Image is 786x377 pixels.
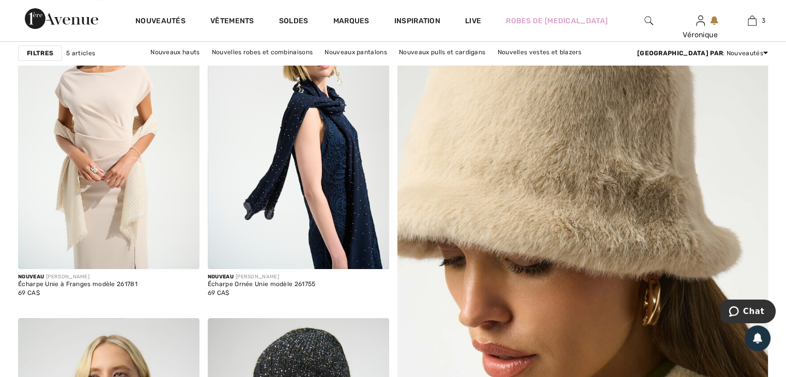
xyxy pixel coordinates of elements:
a: Nouvelles vestes et blazers [492,45,587,59]
div: [PERSON_NAME] [18,273,137,281]
div: Véronique [675,29,726,40]
img: recherche [644,14,653,27]
a: Robes de [MEDICAL_DATA] [506,15,608,26]
a: Soldes [279,17,309,27]
img: Mes infos [696,14,705,27]
a: Nouvelles jupes [281,59,339,72]
span: Nouveau [208,274,234,280]
a: Live [465,15,481,26]
img: Mon panier [748,14,757,27]
span: Inspiration [394,17,440,27]
div: : Nouveautés [637,49,768,58]
div: Écharpe Unie à Franges modèle 261781 [18,281,137,288]
a: Nouvelles robes et combinaisons [207,45,318,59]
a: Nouveaux pulls et cardigans [394,45,490,59]
a: Nouveaux vêtements d'extérieur [341,59,452,72]
strong: [GEOGRAPHIC_DATA] par [637,50,723,57]
a: Vêtements [210,17,254,27]
span: 3 [762,16,765,25]
a: Marques [333,17,369,27]
div: Écharpe Ornée Unie modèle 261755 [208,281,316,288]
div: [PERSON_NAME] [208,273,316,281]
span: 69 CA$ [18,289,40,296]
span: 69 CA$ [208,289,229,296]
iframe: Ouvre un widget dans lequel vous pouvez chatter avec l’un de nos agents [720,300,776,325]
a: Se connecter [696,15,705,25]
a: Nouveautés [135,17,186,27]
a: Nouveaux pantalons [319,45,392,59]
span: Nouveau [18,274,44,280]
strong: Filtres [27,49,53,58]
a: Nouveaux hauts [145,45,205,59]
a: 3 [727,14,777,27]
span: 5 articles [66,49,95,58]
img: 1ère Avenue [25,8,98,29]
